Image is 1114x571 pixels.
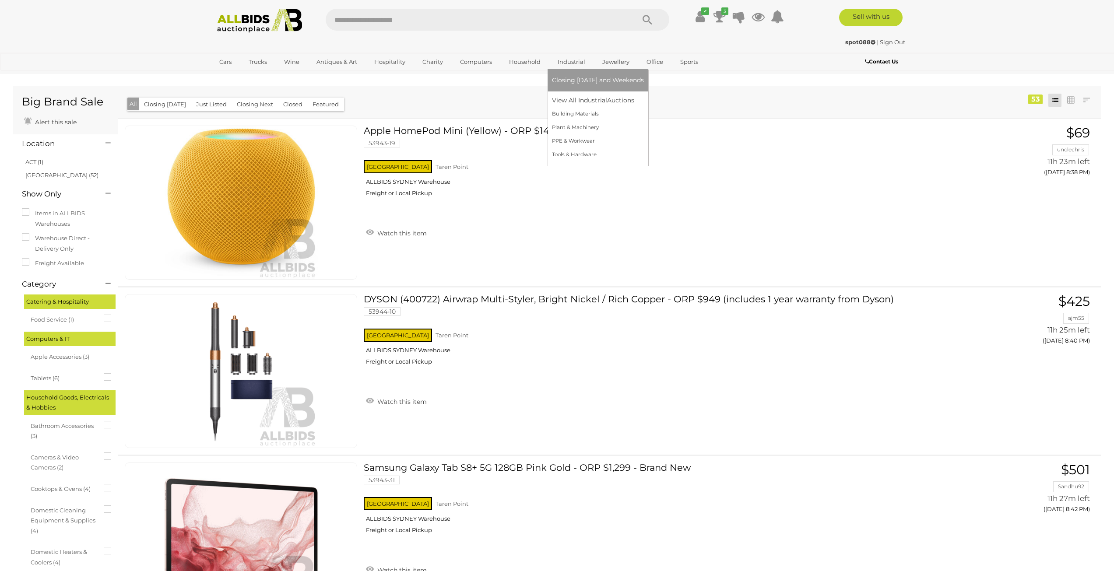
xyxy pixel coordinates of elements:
[701,7,709,15] i: ✔
[31,503,96,536] span: Domestic Cleaning Equipment & Supplies (4)
[865,57,900,67] a: Contact Us
[22,208,109,229] label: Items in ALLBIDS Warehouses
[212,9,307,33] img: Allbids.com.au
[214,55,237,69] a: Cars
[880,39,905,46] a: Sign Out
[22,115,79,128] a: Alert this sale
[375,229,427,237] span: Watch this item
[369,55,411,69] a: Hospitality
[22,96,109,108] h1: Big Brand Sale
[865,58,898,65] b: Contact Us
[721,7,728,15] i: 3
[24,332,116,346] div: Computers & IT
[877,39,879,46] span: |
[641,55,669,69] a: Office
[24,294,116,309] div: Catering & Hospitality
[944,462,1092,517] a: $501 Sandhu92 11h 27m left ([DATE] 8:42 PM)
[311,55,363,69] a: Antiques & Art
[597,55,635,69] a: Jewellery
[1058,293,1090,309] span: $425
[375,398,427,406] span: Watch this item
[165,126,318,279] img: 53943-19a.jpeg
[370,126,931,203] a: Apple HomePod Mini (Yellow) - ORP $149 - Brand New 53943-19 [GEOGRAPHIC_DATA] Taren Point ALLBIDS...
[1061,462,1090,478] span: $501
[454,55,498,69] a: Computers
[31,482,96,494] span: Cooktops & Ovens (4)
[31,545,96,567] span: Domestic Heaters & Coolers (4)
[364,226,429,239] a: Watch this item
[845,39,875,46] strong: spot088
[25,172,98,179] a: [GEOGRAPHIC_DATA] (52)
[24,390,116,415] div: Household Goods, Electricals & Hobbies
[22,280,92,288] h4: Category
[1066,125,1090,141] span: $69
[31,312,96,325] span: Food Service (1)
[845,39,877,46] a: spot088
[417,55,449,69] a: Charity
[370,294,931,372] a: DYSON (400722) Airwrap Multi-Styler, Bright Nickel / Rich Copper - ORP $949 (includes 1 year warr...
[307,98,344,111] button: Featured
[243,55,273,69] a: Trucks
[370,462,931,540] a: Samsung Galaxy Tab S8+ 5G 128GB Pink Gold - ORP $1,299 - Brand New 53943-31 [GEOGRAPHIC_DATA] Tar...
[31,371,96,383] span: Tablets (6)
[165,294,318,448] img: 53944-10a.png
[626,9,669,31] button: Search
[675,55,704,69] a: Sports
[839,9,903,26] a: Sell with us
[31,450,96,473] span: Cameras & Video Cameras (2)
[22,190,92,198] h4: Show Only
[694,9,707,25] a: ✔
[31,350,96,362] span: Apple Accessories (3)
[22,258,84,268] label: Freight Available
[278,98,308,111] button: Closed
[1028,95,1043,104] div: 53
[364,394,429,407] a: Watch this item
[944,126,1092,180] a: $69 unclechris 11h 23m left ([DATE] 8:38 PM)
[278,55,305,69] a: Wine
[31,419,96,441] span: Bathroom Accessories (3)
[232,98,278,111] button: Closing Next
[191,98,232,111] button: Just Listed
[33,118,77,126] span: Alert this sale
[22,140,92,148] h4: Location
[214,69,287,84] a: [GEOGRAPHIC_DATA]
[713,9,726,25] a: 3
[127,98,139,110] button: All
[22,233,109,254] label: Warehouse Direct - Delivery Only
[139,98,191,111] button: Closing [DATE]
[552,55,591,69] a: Industrial
[503,55,546,69] a: Household
[25,158,43,165] a: ACT (1)
[944,294,1092,349] a: $425 ajm55 11h 25m left ([DATE] 8:40 PM)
